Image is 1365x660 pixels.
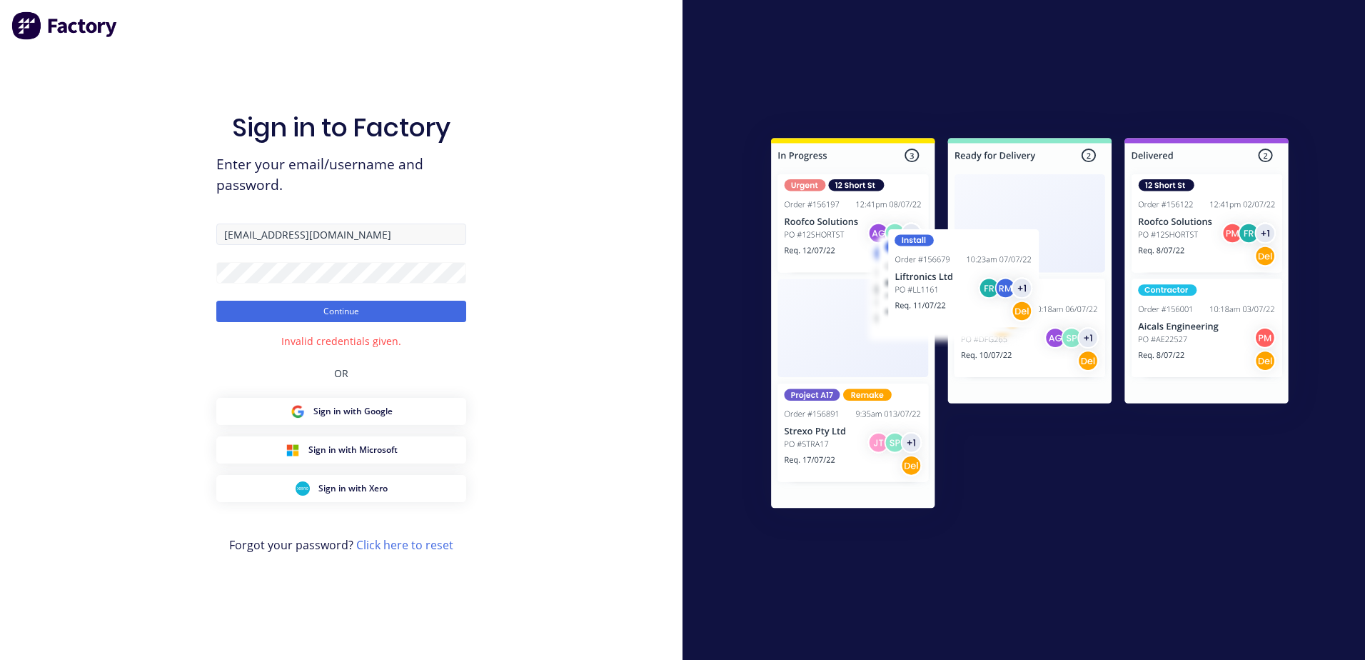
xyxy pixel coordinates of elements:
[740,109,1320,542] img: Sign in
[216,301,466,322] button: Continue
[216,436,466,464] button: Microsoft Sign inSign in with Microsoft
[296,481,310,496] img: Xero Sign in
[334,349,348,398] div: OR
[11,11,119,40] img: Factory
[291,404,305,419] img: Google Sign in
[356,537,453,553] a: Click here to reset
[232,112,450,143] h1: Sign in to Factory
[308,444,398,456] span: Sign in with Microsoft
[216,154,466,196] span: Enter your email/username and password.
[216,398,466,425] button: Google Sign inSign in with Google
[313,405,393,418] span: Sign in with Google
[318,482,388,495] span: Sign in with Xero
[229,536,453,554] span: Forgot your password?
[216,224,466,245] input: Email/Username
[216,475,466,502] button: Xero Sign inSign in with Xero
[281,334,401,349] div: Invalid credentials given.
[286,443,300,457] img: Microsoft Sign in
